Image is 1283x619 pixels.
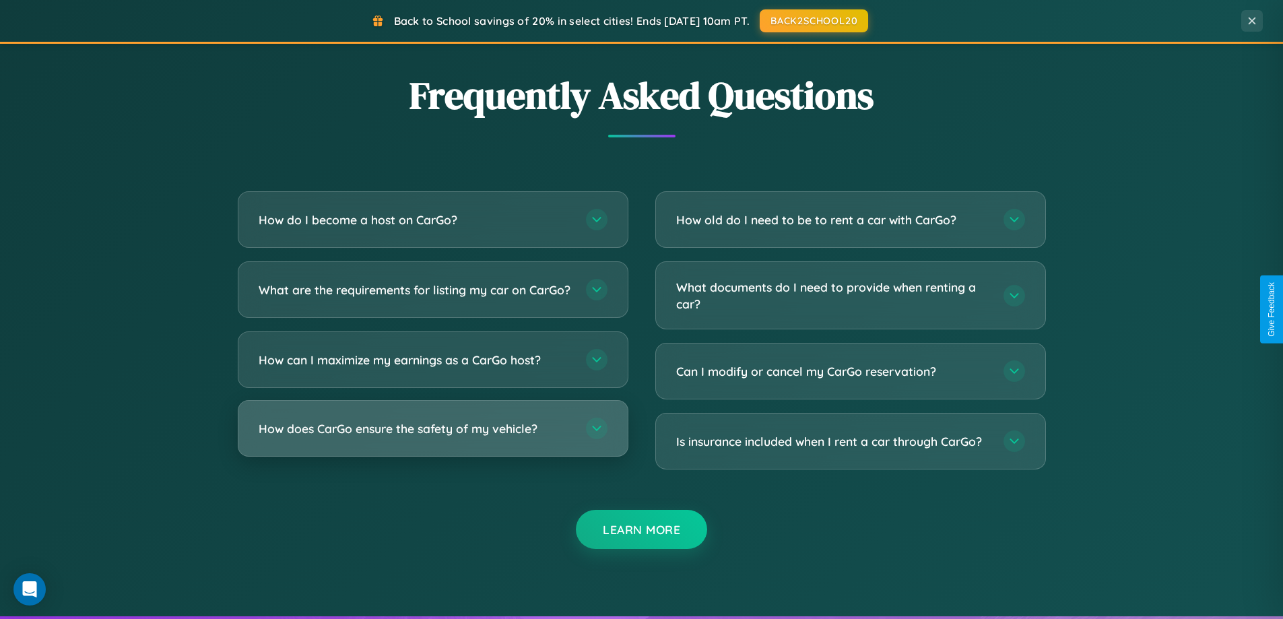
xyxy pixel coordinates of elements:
div: Open Intercom Messenger [13,573,46,606]
h3: How can I maximize my earnings as a CarGo host? [259,352,572,368]
div: Give Feedback [1267,282,1276,337]
span: Back to School savings of 20% in select cities! Ends [DATE] 10am PT. [394,14,750,28]
h3: What documents do I need to provide when renting a car? [676,279,990,312]
h2: Frequently Asked Questions [238,69,1046,121]
h3: Can I modify or cancel my CarGo reservation? [676,363,990,380]
h3: What are the requirements for listing my car on CarGo? [259,282,572,298]
button: Learn More [576,510,707,549]
h3: How do I become a host on CarGo? [259,211,572,228]
h3: Is insurance included when I rent a car through CarGo? [676,433,990,450]
h3: How old do I need to be to rent a car with CarGo? [676,211,990,228]
button: BACK2SCHOOL20 [760,9,868,32]
h3: How does CarGo ensure the safety of my vehicle? [259,420,572,437]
